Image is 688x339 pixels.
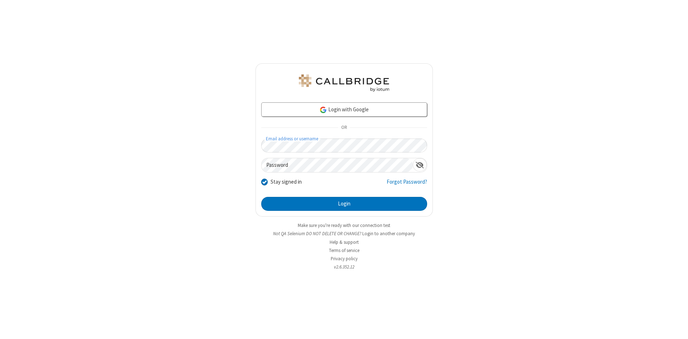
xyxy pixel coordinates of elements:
a: Login with Google [261,102,427,117]
img: QA Selenium DO NOT DELETE OR CHANGE [297,74,391,92]
li: v2.6.352.12 [255,263,433,270]
img: google-icon.png [319,106,327,114]
a: Forgot Password? [387,178,427,192]
input: Password [262,158,413,172]
button: Login [261,197,427,211]
a: Privacy policy [331,256,358,262]
span: OR [338,123,350,133]
button: Login to another company [362,230,415,237]
div: Show password [413,158,427,171]
a: Make sure you're ready with our connection test [298,222,390,228]
a: Terms of service [329,247,359,253]
label: Stay signed in [271,178,302,186]
li: Not QA Selenium DO NOT DELETE OR CHANGE? [255,230,433,237]
input: Email address or username [261,139,427,152]
a: Help & support [330,239,359,245]
iframe: Chat [670,320,683,334]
